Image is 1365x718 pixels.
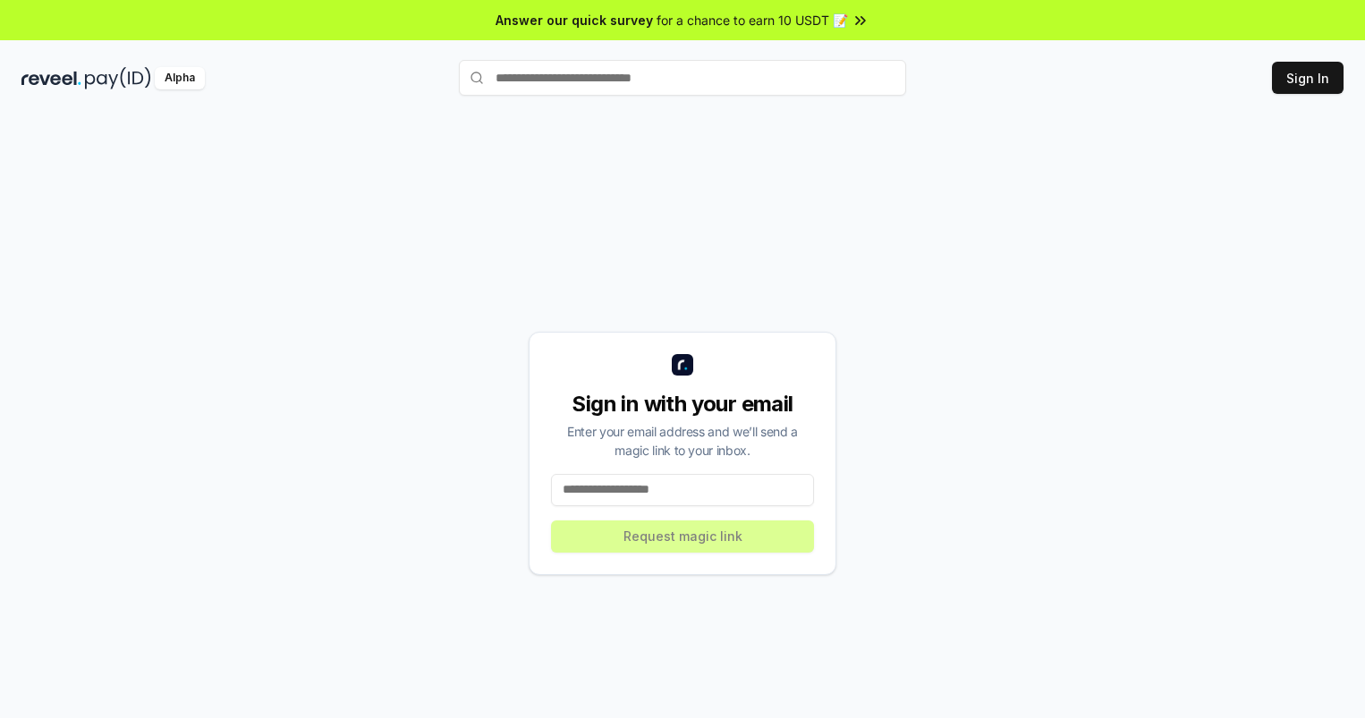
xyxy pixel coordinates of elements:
span: for a chance to earn 10 USDT 📝 [657,11,848,30]
img: logo_small [672,354,693,376]
span: Answer our quick survey [496,11,653,30]
img: reveel_dark [21,67,81,89]
button: Sign In [1272,62,1344,94]
div: Sign in with your email [551,390,814,418]
div: Alpha [155,67,205,89]
div: Enter your email address and we’ll send a magic link to your inbox. [551,422,814,460]
img: pay_id [85,67,151,89]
